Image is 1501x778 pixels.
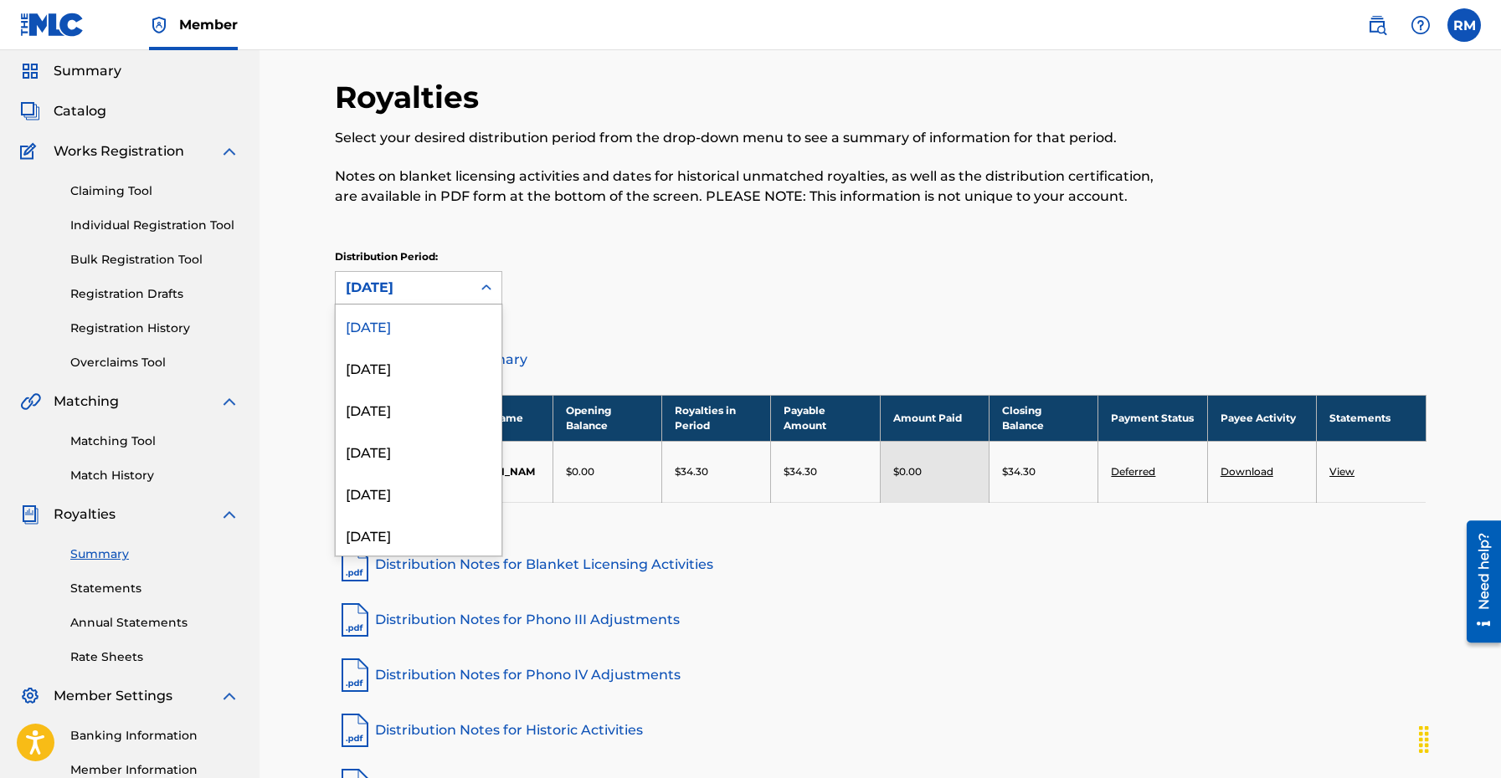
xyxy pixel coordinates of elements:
img: pdf [335,600,375,640]
img: expand [219,504,239,525]
a: Rate Sheets [70,648,239,666]
p: $0.00 [566,464,594,479]
div: [DATE] [336,388,501,430]
img: help [1411,15,1431,35]
span: Works Registration [54,141,184,161]
a: Match History [70,467,239,484]
img: expand [219,141,239,161]
th: Statements [1317,395,1426,441]
a: Statements [70,580,239,597]
a: Public Search [1360,8,1394,42]
div: [DATE] [336,514,501,555]
th: Closing Balance [990,395,1098,441]
a: Distribution Notes for Phono IV Adjustments [335,655,1426,695]
img: pdf [335,710,375,750]
a: Summary [70,545,239,563]
a: Distribution Notes for Phono III Adjustments [335,600,1426,640]
th: Opening Balance [553,395,661,441]
a: Registration Drafts [70,285,239,303]
img: Works Registration [20,141,42,161]
img: Member Settings [20,686,40,706]
p: Notes on blanket licensing activities and dates for historical unmatched royalties, as well as th... [335,166,1175,207]
th: Payable Amount [771,395,880,441]
a: Download [1221,465,1273,478]
div: [DATE] [336,472,501,514]
a: Annual Statements [70,614,239,632]
div: [DATE] [336,430,501,472]
img: expand [219,686,239,706]
p: Distribution Period: [335,249,502,264]
a: Distribution Notes for Historic Activities [335,710,1426,750]
a: Distribution Summary [335,340,1426,380]
th: Amount Paid [880,395,989,441]
p: $34.30 [1002,464,1036,479]
div: Help [1404,8,1437,42]
th: Payee Activity [1207,395,1316,441]
span: Matching [54,392,119,412]
iframe: Resource Center [1454,514,1501,649]
th: Royalties in Period [662,395,771,441]
span: Member Settings [54,686,172,706]
span: Summary [54,61,121,81]
iframe: Chat Widget [1417,698,1501,778]
p: $34.30 [675,464,708,479]
img: search [1367,15,1387,35]
img: Matching [20,392,41,412]
img: pdf [335,545,375,585]
p: $0.00 [893,464,922,479]
div: [DATE] [336,305,501,346]
div: [DATE] [346,278,461,298]
a: Overclaims Tool [70,354,239,371]
a: Distribution Notes for Blanket Licensing Activities [335,545,1426,585]
img: Catalog [20,101,40,121]
a: Individual Registration Tool [70,217,239,234]
span: Catalog [54,101,106,121]
a: Bulk Registration Tool [70,251,239,269]
img: expand [219,392,239,412]
a: Deferred [1111,465,1155,478]
a: Claiming Tool [70,182,239,200]
p: $34.30 [784,464,817,479]
a: Matching Tool [70,433,239,450]
div: Drag [1411,714,1437,765]
th: Payment Status [1098,395,1207,441]
span: Member [179,15,238,34]
div: User Menu [1447,8,1481,42]
img: Royalties [20,504,40,525]
img: Top Rightsholder [149,15,169,35]
h2: Royalties [335,79,487,116]
span: Royalties [54,504,116,525]
img: MLC Logo [20,13,85,37]
a: Banking Information [70,727,239,745]
div: [DATE] [336,346,501,388]
img: Summary [20,61,40,81]
a: View [1329,465,1354,478]
p: Select your desired distribution period from the drop-down menu to see a summary of information f... [335,128,1175,148]
img: pdf [335,655,375,695]
a: SummarySummary [20,61,121,81]
a: CatalogCatalog [20,101,106,121]
a: Registration History [70,320,239,337]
